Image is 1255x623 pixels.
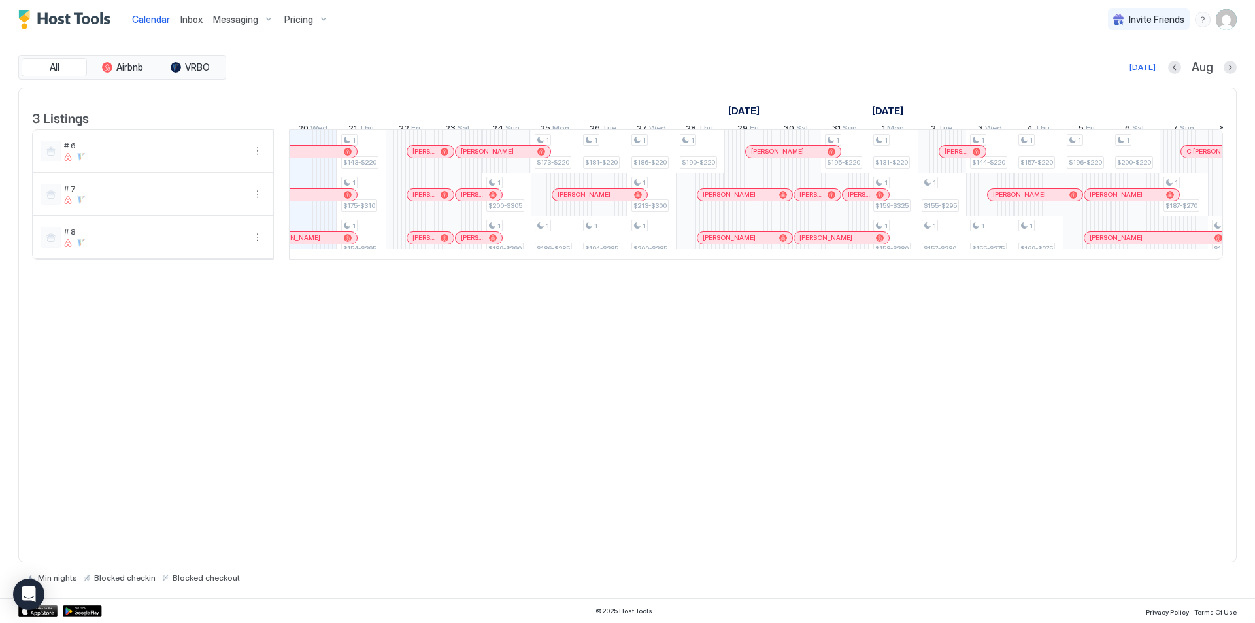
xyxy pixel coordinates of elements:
[461,147,514,156] span: [PERSON_NAME]
[643,222,646,230] span: 1
[250,229,265,245] div: menu
[505,123,520,137] span: Sun
[412,233,435,242] span: [PERSON_NAME]
[18,10,116,29] a: Host Tools Logo
[63,605,102,617] a: Google Play Store
[1075,120,1098,139] a: September 5, 2025
[558,190,611,199] span: [PERSON_NAME]
[703,233,756,242] span: [PERSON_NAME]
[1180,123,1194,137] span: Sun
[461,233,484,242] span: [PERSON_NAME]
[345,120,377,139] a: August 21, 2025
[1090,190,1143,199] span: [PERSON_NAME]
[1186,147,1246,156] span: C [PERSON_NAME]
[295,120,331,139] a: August 20, 2025
[1024,120,1053,139] a: September 4, 2025
[537,120,573,139] a: August 25, 2025
[780,120,812,139] a: August 30, 2025
[843,123,857,137] span: Sun
[633,120,669,139] a: August 27, 2025
[537,244,570,253] span: $186-$285
[1169,120,1197,139] a: September 7, 2025
[1216,9,1237,30] div: User profile
[784,123,794,137] span: 30
[799,190,822,199] span: [PERSON_NAME]
[250,186,265,202] div: menu
[737,123,748,137] span: 29
[884,178,888,187] span: 1
[213,14,258,25] span: Messaging
[972,244,1005,253] span: $155-$275
[725,101,763,120] a: August 5, 2025
[972,158,1005,167] span: $144-$220
[50,61,59,73] span: All
[878,120,907,139] a: September 1, 2025
[799,233,852,242] span: [PERSON_NAME]
[1220,123,1225,137] span: 8
[691,136,694,144] span: 1
[298,123,309,137] span: 20
[352,136,356,144] span: 1
[594,222,597,230] span: 1
[750,123,759,137] span: Fri
[827,158,860,167] span: $195-$220
[1086,123,1095,137] span: Fri
[643,178,646,187] span: 1
[1078,136,1081,144] span: 1
[682,120,716,139] a: August 28, 2025
[590,123,600,137] span: 26
[875,158,908,167] span: $131-$220
[540,123,550,137] span: 25
[586,120,620,139] a: August 26, 2025
[1132,123,1145,137] span: Sat
[924,244,956,253] span: $157-$280
[594,136,597,144] span: 1
[1079,123,1084,137] span: 5
[1165,201,1197,210] span: $187-$270
[64,141,244,150] span: # 6
[359,123,374,137] span: Thu
[250,229,265,245] button: More options
[1029,222,1033,230] span: 1
[458,123,470,137] span: Sat
[546,222,549,230] span: 1
[875,201,909,210] span: $159-$325
[993,190,1046,199] span: [PERSON_NAME]
[633,201,667,210] span: $213-$300
[751,147,804,156] span: [PERSON_NAME]
[250,186,265,202] button: More options
[250,143,265,159] div: menu
[698,123,713,137] span: Thu
[682,158,715,167] span: $190-$220
[931,123,936,137] span: 2
[132,14,170,25] span: Calendar
[488,201,522,210] span: $200-$305
[116,61,143,73] span: Airbnb
[1175,178,1178,187] span: 1
[489,120,523,139] a: August 24, 2025
[1214,244,1247,253] span: $193-$250
[734,120,762,139] a: August 29, 2025
[13,579,44,610] div: Open Intercom Messenger
[552,123,569,137] span: Mon
[1122,120,1148,139] a: September 6, 2025
[887,123,904,137] span: Mon
[343,244,376,253] span: $154-$295
[1146,608,1189,616] span: Privacy Policy
[1173,123,1178,137] span: 7
[869,101,907,120] a: September 1, 2025
[832,123,841,137] span: 31
[497,222,501,230] span: 1
[836,136,839,144] span: 1
[1069,158,1102,167] span: $196-$220
[703,190,756,199] span: [PERSON_NAME]
[399,123,409,137] span: 22
[981,136,984,144] span: 1
[975,120,1005,139] a: September 3, 2025
[395,120,424,139] a: August 22, 2025
[978,123,983,137] span: 3
[1128,59,1158,75] button: [DATE]
[411,123,420,137] span: Fri
[348,123,357,137] span: 21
